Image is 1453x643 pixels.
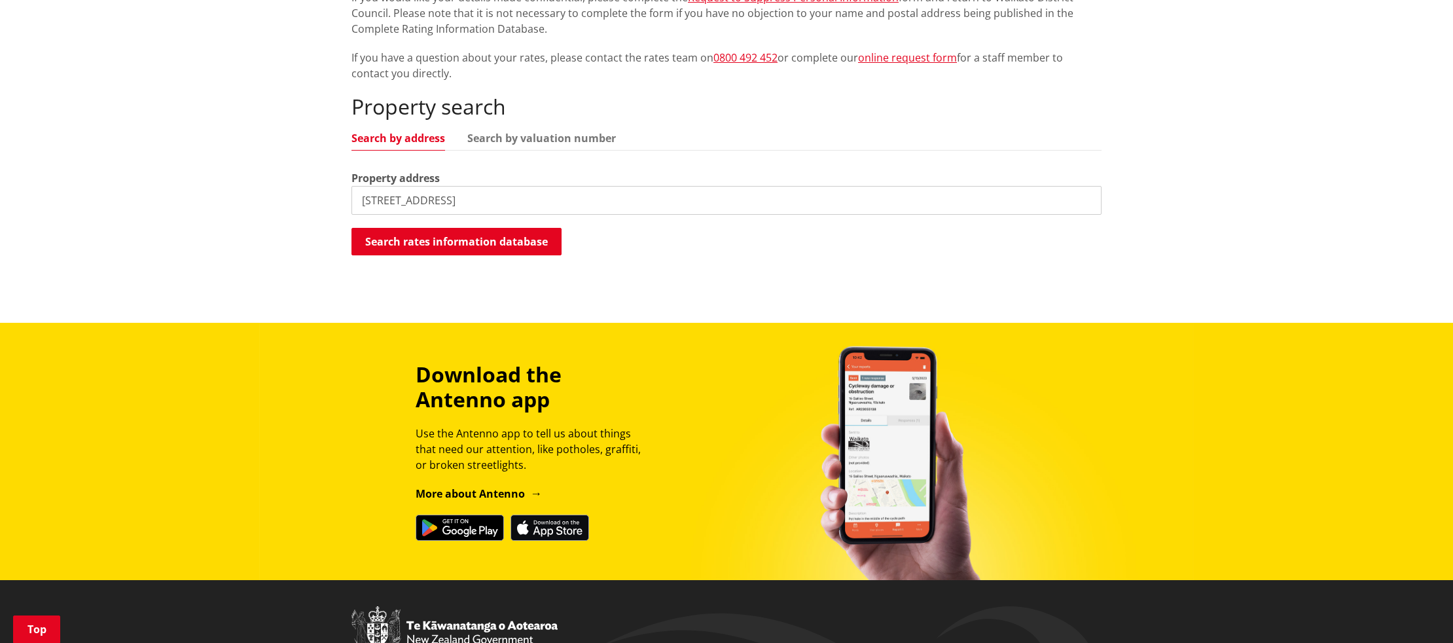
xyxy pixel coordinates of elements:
[858,50,957,65] a: online request form
[416,487,542,501] a: More about Antenno
[467,133,616,143] a: Search by valuation number
[13,615,60,643] a: Top
[511,515,589,541] img: Download on the App Store
[351,133,445,143] a: Search by address
[416,515,504,541] img: Get it on Google Play
[416,362,653,413] h3: Download the Antenno app
[416,426,653,473] p: Use the Antenno app to tell us about things that need our attention, like potholes, graffiti, or ...
[351,228,562,255] button: Search rates information database
[351,186,1102,215] input: e.g. Duke Street NGARUAWAHIA
[351,170,440,186] label: Property address
[351,50,1102,81] p: If you have a question about your rates, please contact the rates team on or complete our for a s...
[713,50,778,65] a: 0800 492 452
[1393,588,1440,635] iframe: Messenger Launcher
[351,94,1102,119] h2: Property search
